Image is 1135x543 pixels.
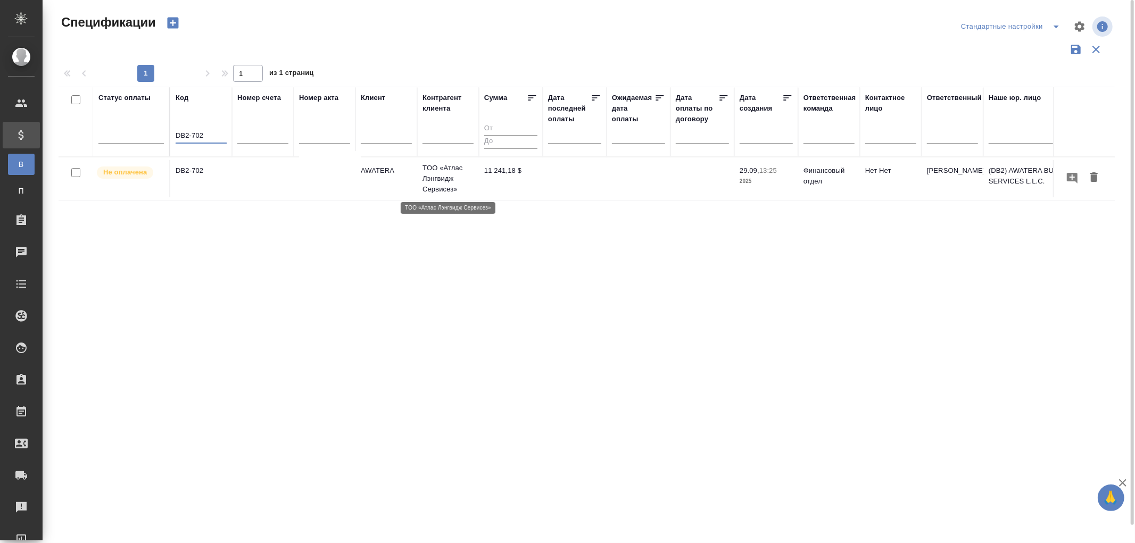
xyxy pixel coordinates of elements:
div: Клиент [361,93,385,103]
div: Ответственная команда [803,93,856,114]
span: Настроить таблицу [1067,14,1092,39]
p: 2025 [740,176,793,187]
p: AWATERA [361,165,412,176]
p: Не оплачена [103,167,147,178]
span: Спецификации [59,14,156,31]
button: 🙏 [1098,484,1124,511]
td: 11 241,18 $ [479,160,543,197]
a: В [8,154,35,175]
button: Сохранить фильтры [1066,39,1086,60]
td: DB2-702 [170,160,232,197]
button: Удалить [1085,168,1103,188]
span: из 1 страниц [269,66,314,82]
span: В [13,159,29,170]
span: 🙏 [1102,487,1120,509]
div: split button [958,18,1067,35]
input: От [484,122,537,136]
span: П [13,186,29,196]
td: Финансовый отдел [798,160,860,197]
div: Код [176,93,188,103]
div: Ожидаемая дата оплаты [612,93,655,124]
div: Статус оплаты [98,93,151,103]
div: Наше юр. лицо [989,93,1041,103]
div: Ответственный [927,93,982,103]
td: [PERSON_NAME] [922,160,983,197]
p: 29.09, [740,166,759,174]
td: (DB2) AWATERA BUSINESSMEN SERVICES L.L.C. [983,160,1111,197]
div: Контактное лицо [865,93,916,114]
div: Дата последней оплаты [548,93,591,124]
div: Контрагент клиента [422,93,474,114]
input: До [484,135,537,148]
p: TОО «Атлас Лэнгвидж Сервисез» [422,163,474,195]
button: Создать [160,14,186,32]
button: Сбросить фильтры [1086,39,1106,60]
div: Номер акта [299,93,338,103]
td: Нет Нет [860,160,922,197]
p: 13:25 [759,166,777,174]
div: Дата оплаты по договору [676,93,718,124]
div: Дата создания [740,93,782,114]
a: П [8,180,35,202]
div: Сумма [484,93,507,103]
div: Номер счета [237,93,281,103]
